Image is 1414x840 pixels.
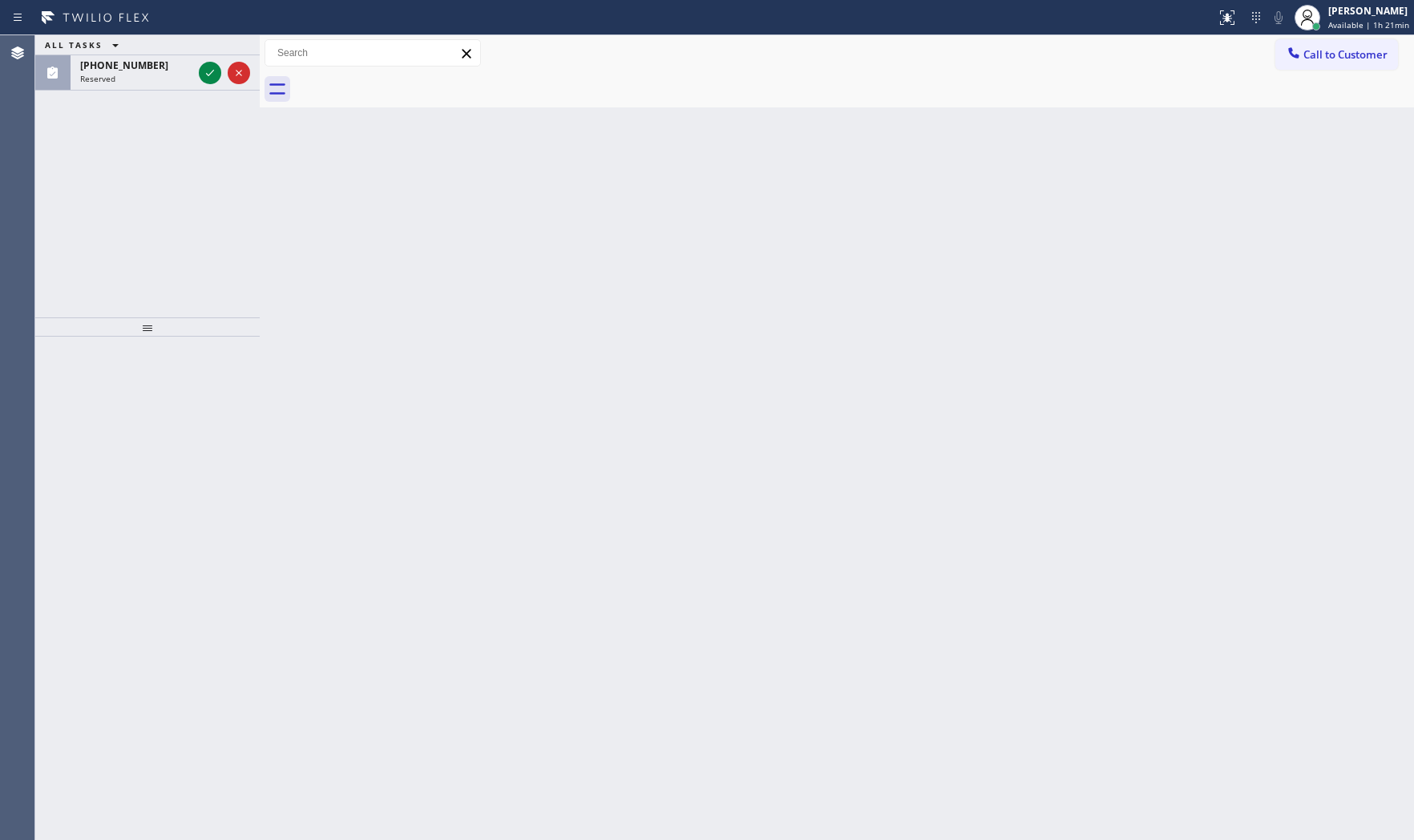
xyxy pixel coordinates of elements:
button: ALL TASKS [35,35,135,55]
span: Available | 1h 21min [1328,19,1409,30]
button: Mute [1267,6,1290,29]
span: Reserved [80,73,115,84]
button: Call to Customer [1275,39,1398,70]
input: Search [265,40,480,66]
div: [PERSON_NAME] [1328,4,1409,18]
button: Reject [228,62,250,84]
span: [PHONE_NUMBER] [80,59,168,72]
button: Accept [199,62,221,84]
span: ALL TASKS [45,39,103,50]
span: Call to Customer [1303,47,1388,62]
